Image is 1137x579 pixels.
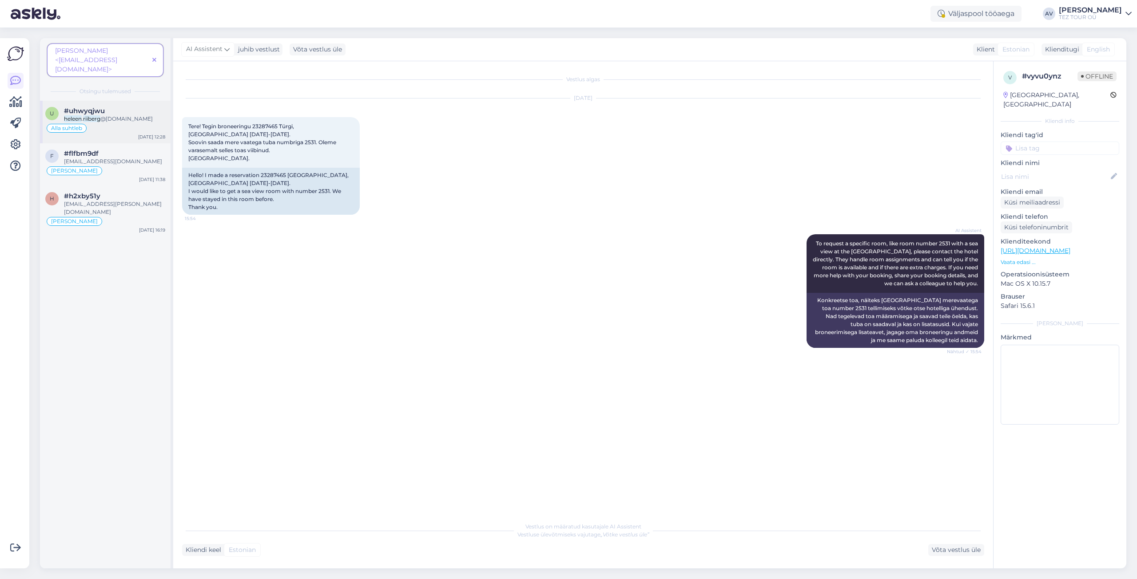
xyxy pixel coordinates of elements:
[1001,172,1109,181] input: Lisa nimi
[64,115,82,122] mark: heleen
[1001,292,1119,301] p: Brauser
[517,531,649,538] span: Vestluse ülevõtmiseks vajutage
[1042,45,1079,54] div: Klienditugi
[186,44,223,54] span: AI Assistent
[188,123,338,161] span: Tere! Tegin broneeringu 23287465 Türgi, [GEOGRAPHIC_DATA] [DATE]-[DATE]. Soovin saada mere vaateg...
[813,240,979,287] span: To request a specific room, like room number 2531 with a sea view at the [GEOGRAPHIC_DATA], pleas...
[1003,91,1110,109] div: [GEOGRAPHIC_DATA], [GEOGRAPHIC_DATA]
[1001,142,1119,155] input: Lisa tag
[973,45,995,54] div: Klient
[1001,130,1119,140] p: Kliendi tag'id
[1043,8,1055,20] div: AV
[928,544,984,556] div: Võta vestlus üle
[1002,45,1030,54] span: Estonian
[138,134,165,140] div: [DATE] 12:28
[182,545,221,555] div: Kliendi keel
[1001,247,1070,255] a: [URL][DOMAIN_NAME]
[1008,74,1012,81] span: v
[100,115,153,122] span: @[DOMAIN_NAME]
[1001,301,1119,311] p: Safari 15.6.1
[1087,45,1110,54] span: English
[1077,71,1117,81] span: Offline
[1001,237,1119,246] p: Klienditeekond
[55,47,117,73] span: [PERSON_NAME] <[EMAIL_ADDRESS][DOMAIN_NAME]>
[51,168,98,173] span: [PERSON_NAME]
[64,150,99,158] span: #flfbm9df
[235,45,280,54] div: juhib vestlust
[930,6,1022,22] div: Väljaspool tööaega
[82,115,83,122] span: .
[51,126,82,131] span: Alla suhtleb
[1001,212,1119,221] p: Kliendi telefon
[64,201,162,215] span: [EMAIL_ADDRESS][PERSON_NAME][DOMAIN_NAME]
[947,348,982,355] span: Nähtud ✓ 15:54
[1001,279,1119,288] p: Mac OS X 10.15.7
[525,523,641,530] span: Vestlus on määratud kasutajale AI Assistent
[1001,270,1119,279] p: Operatsioonisüsteem
[50,195,54,202] span: h
[64,107,105,115] span: #uhwyqjwu
[290,43,346,55] div: Võta vestlus üle
[7,45,24,62] img: Askly Logo
[229,545,256,555] span: Estonian
[51,219,98,224] span: [PERSON_NAME]
[182,75,984,83] div: Vestlus algas
[83,115,100,122] mark: riiberg
[50,153,54,159] span: f
[948,227,982,234] span: AI Assistent
[1001,158,1119,168] p: Kliendi nimi
[1059,7,1122,14] div: [PERSON_NAME]
[1022,71,1077,82] div: # vyvu0ynz
[182,94,984,102] div: [DATE]
[600,531,649,538] i: „Võtke vestlus üle”
[1059,14,1122,21] div: TEZ TOUR OÜ
[1001,221,1072,233] div: Küsi telefoninumbrit
[80,87,131,95] span: Otsingu tulemused
[1001,258,1119,266] p: Vaata edasi ...
[1001,319,1119,327] div: [PERSON_NAME]
[139,176,165,183] div: [DATE] 11:38
[1001,187,1119,197] p: Kliendi email
[182,168,360,215] div: Hello! I made a reservation 23287465 [GEOGRAPHIC_DATA], [GEOGRAPHIC_DATA] [DATE]-[DATE]. I would ...
[807,293,984,348] div: Konkreetse toa, näiteks [GEOGRAPHIC_DATA] merevaatega toa number 2531 tellimiseks võtke otse hote...
[1001,117,1119,125] div: Kliendi info
[64,192,100,200] span: #h2xby51y
[185,215,218,222] span: 15:54
[50,110,54,117] span: u
[1001,197,1064,209] div: Küsi meiliaadressi
[1059,7,1132,21] a: [PERSON_NAME]TEZ TOUR OÜ
[139,227,165,233] div: [DATE] 16:19
[64,158,162,165] span: [EMAIL_ADDRESS][DOMAIN_NAME]
[1001,333,1119,342] p: Märkmed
